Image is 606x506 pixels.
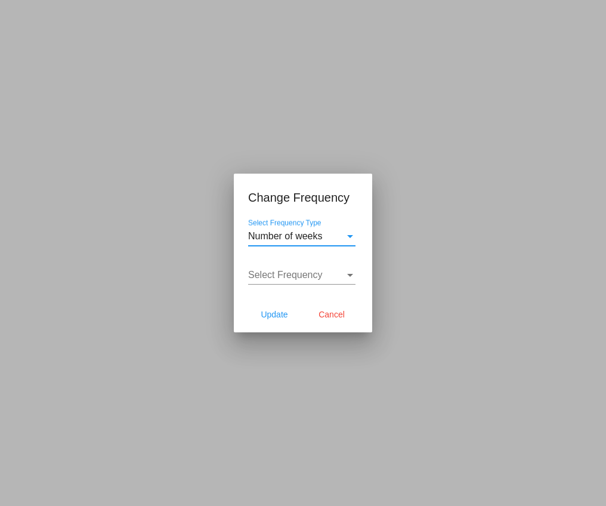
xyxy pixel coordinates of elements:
span: Number of weeks [248,231,323,241]
h1: Change Frequency [248,188,358,207]
button: Cancel [305,304,358,325]
span: Cancel [319,310,345,319]
span: Update [261,310,287,319]
mat-select: Select Frequency Type [248,231,355,242]
button: Update [248,304,301,325]
mat-select: Select Frequency [248,270,355,280]
span: Select Frequency [248,270,323,280]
